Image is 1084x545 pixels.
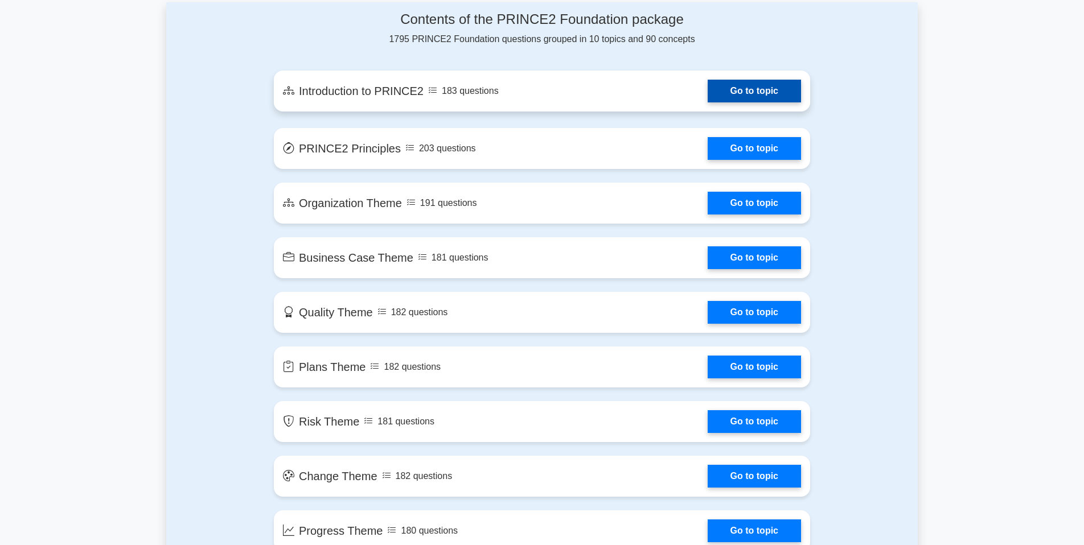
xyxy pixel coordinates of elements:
a: Go to topic [708,137,801,160]
a: Go to topic [708,301,801,324]
a: Go to topic [708,465,801,488]
a: Go to topic [708,80,801,102]
a: Go to topic [708,410,801,433]
a: Go to topic [708,519,801,542]
h4: Contents of the PRINCE2 Foundation package [274,11,810,28]
a: Go to topic [708,356,801,378]
a: Go to topic [708,246,801,269]
a: Go to topic [708,192,801,214]
div: 1795 PRINCE2 Foundation questions grouped in 10 topics and 90 concepts [274,11,810,46]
